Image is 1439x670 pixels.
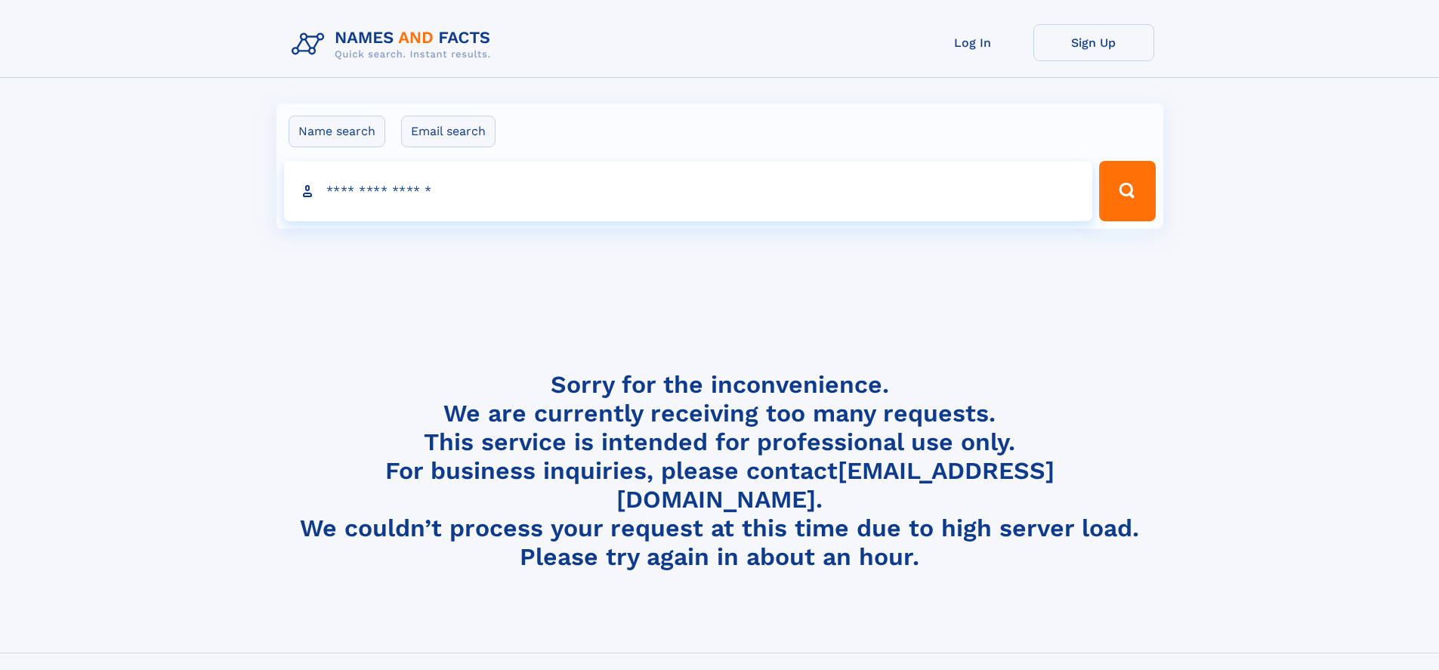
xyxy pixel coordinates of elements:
[286,24,503,65] img: Logo Names and Facts
[616,456,1055,514] a: [EMAIL_ADDRESS][DOMAIN_NAME]
[286,370,1154,572] h4: Sorry for the inconvenience. We are currently receiving too many requests. This service is intend...
[912,24,1033,61] a: Log In
[1033,24,1154,61] a: Sign Up
[284,161,1093,221] input: search input
[1099,161,1155,221] button: Search Button
[289,116,385,147] label: Name search
[401,116,496,147] label: Email search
